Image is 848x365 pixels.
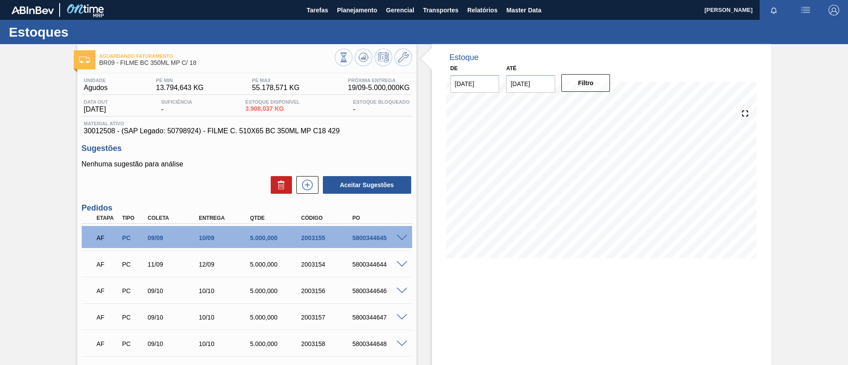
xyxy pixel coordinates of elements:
span: Tarefas [307,5,328,15]
label: De [450,65,458,71]
div: Aguardando Faturamento [95,228,121,248]
div: 5800344646 [350,287,408,294]
div: 2003154 [299,261,356,268]
button: Visão Geral dos Estoques [335,49,352,66]
span: 13.794,643 KG [156,84,204,92]
button: Aceitar Sugestões [323,176,411,194]
span: Gerencial [386,5,414,15]
span: 3.908,037 KG [246,105,300,112]
div: 09/09/2025 [145,234,203,241]
div: Coleta [145,215,203,221]
div: Pedido de Compra [120,261,146,268]
div: 09/10/2025 [145,287,203,294]
span: Agudos [84,84,108,92]
div: 12/09/2025 [197,261,254,268]
div: - [351,99,412,113]
p: AF [97,340,119,347]
span: Planejamento [337,5,377,15]
div: 5.000,000 [248,340,305,347]
div: 5800344647 [350,314,408,321]
div: Pedido de Compra [120,287,146,294]
img: Logout [829,5,839,15]
h1: Estoques [9,27,166,37]
div: Estoque [450,53,479,62]
p: AF [97,234,119,241]
div: 10/10/2025 [197,340,254,347]
div: Pedido de Compra [120,314,146,321]
div: Entrega [197,215,254,221]
button: Filtro [561,74,610,92]
div: Nova sugestão [292,176,318,194]
div: 5800344648 [350,340,408,347]
span: PE MIN [156,78,204,83]
span: 30012508 - (SAP Legado: 50798924) - FILME C. 510X65 BC 350ML MP C18 429 [84,127,410,135]
div: 2003155 [299,234,356,241]
div: Excluir Sugestões [266,176,292,194]
div: Qtde [248,215,305,221]
input: dd/mm/yyyy [450,75,500,93]
span: Suficiência [161,99,192,105]
span: Estoque Bloqueado [353,99,409,105]
div: 2003158 [299,340,356,347]
span: Data out [84,99,108,105]
div: 5.000,000 [248,261,305,268]
button: Programar Estoque [375,49,392,66]
div: Aguardando Faturamento [95,308,121,327]
div: Tipo [120,215,146,221]
span: Próxima Entrega [348,78,410,83]
span: [DATE] [84,105,108,113]
span: Estoque Disponível [246,99,300,105]
span: Material ativo [84,121,410,126]
div: Etapa [95,215,121,221]
img: TNhmsLtSVTkK8tSr43FrP2fwEKptu5GPRR3wAAAABJRU5ErkJggg== [11,6,54,14]
div: Pedido de Compra [120,234,146,241]
p: AF [97,261,119,268]
span: 55.178,571 KG [252,84,300,92]
span: Unidade [84,78,108,83]
div: Aguardando Faturamento [95,334,121,354]
div: 5.000,000 [248,234,305,241]
div: 11/09/2025 [145,261,203,268]
label: Até [506,65,516,71]
span: Transportes [423,5,458,15]
span: 19/09 - 5.000,000 KG [348,84,410,92]
div: 2003157 [299,314,356,321]
p: AF [97,314,119,321]
input: dd/mm/yyyy [506,75,555,93]
span: Master Data [506,5,541,15]
button: Atualizar Gráfico [355,49,372,66]
p: Nenhuma sugestão para análise [82,160,412,168]
div: 5.000,000 [248,287,305,294]
span: BR09 - FILME BC 350ML MP C/ 18 [99,60,335,66]
div: Aceitar Sugestões [318,175,412,195]
img: userActions [800,5,811,15]
span: Aguardando Faturamento [99,53,335,59]
h3: Sugestões [82,144,412,153]
div: 5.000,000 [248,314,305,321]
div: 5800344645 [350,234,408,241]
div: Aguardando Faturamento [95,281,121,301]
div: 10/10/2025 [197,287,254,294]
div: 10/09/2025 [197,234,254,241]
div: Código [299,215,356,221]
div: Aguardando Faturamento [95,255,121,274]
div: Pedido de Compra [120,340,146,347]
div: - [159,99,194,113]
img: Ícone [79,56,90,63]
div: 10/10/2025 [197,314,254,321]
div: 2003156 [299,287,356,294]
div: 5800344644 [350,261,408,268]
div: 09/10/2025 [145,314,203,321]
button: Notificações [760,4,788,16]
div: 09/10/2025 [145,340,203,347]
h3: Pedidos [82,203,412,213]
button: Ir ao Master Data / Geral [394,49,412,66]
p: AF [97,287,119,294]
div: PO [350,215,408,221]
span: PE MAX [252,78,300,83]
span: Relatórios [467,5,497,15]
